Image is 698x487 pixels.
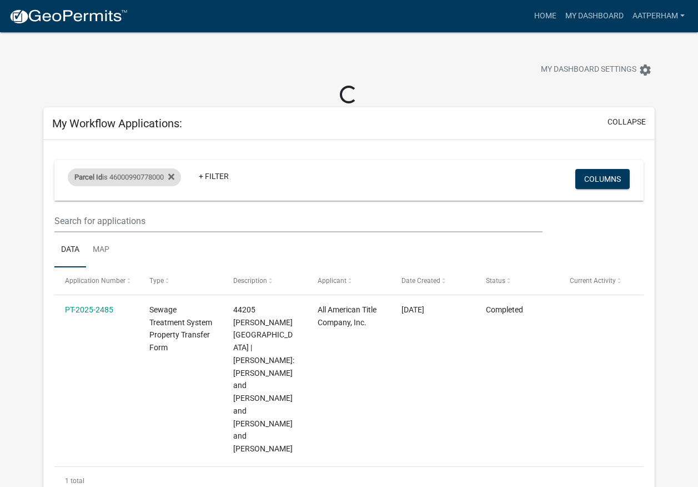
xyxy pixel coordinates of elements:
button: Columns [575,169,630,189]
a: PT-2025-2485 [65,305,113,314]
button: collapse [607,116,646,128]
span: Completed [486,305,523,314]
a: My Dashboard [561,6,628,27]
span: All American Title Company, Inc. [318,305,376,327]
span: Parcel Id [74,173,102,181]
datatable-header-cell: Description [223,267,307,294]
span: My Dashboard Settings [541,63,636,77]
datatable-header-cell: Current Activity [559,267,644,294]
span: Description [233,277,267,285]
a: + Filter [190,166,238,186]
input: Search for applications [54,210,543,232]
datatable-header-cell: Type [138,267,223,294]
span: Application Number [65,277,125,285]
i: settings [639,63,652,77]
datatable-header-cell: Applicant [307,267,391,294]
h5: My Workflow Applications: [52,117,182,130]
span: Sewage Treatment System Property Transfer Form [149,305,212,352]
a: Data [54,232,86,268]
span: Applicant [318,277,347,285]
datatable-header-cell: Application Number [54,267,139,294]
span: 08/20/2025 [401,305,424,314]
span: 44205 HAWES BEACH RD | Buyer: Deborah Shirley and Glenn Lyden and Christin Brendemuhl and Alden P... [233,305,294,453]
span: Status [486,277,505,285]
span: Type [149,277,164,285]
span: Date Created [401,277,440,285]
button: My Dashboard Settingssettings [532,59,661,81]
span: Current Activity [570,277,616,285]
a: Home [530,6,561,27]
datatable-header-cell: Date Created [391,267,475,294]
div: is 46000990778000 [68,168,181,186]
a: Map [86,232,116,268]
datatable-header-cell: Status [475,267,560,294]
a: AATPerham [628,6,689,27]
